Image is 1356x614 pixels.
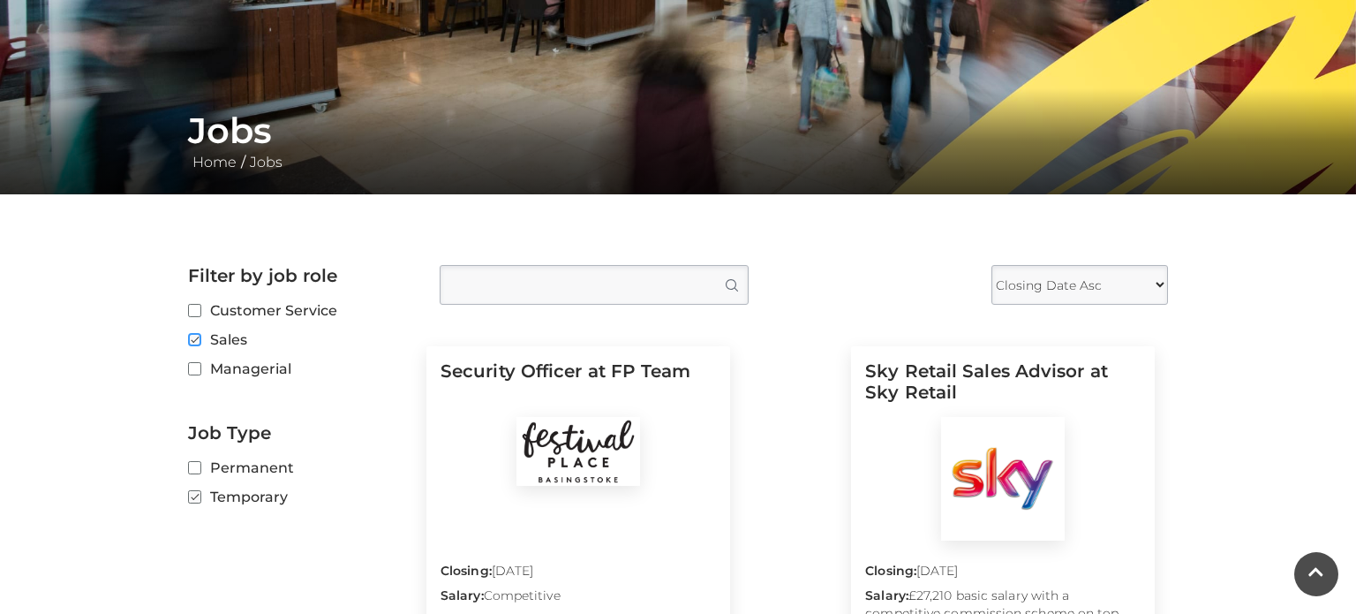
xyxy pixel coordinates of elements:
[865,563,916,579] strong: Closing:
[865,360,1141,417] h5: Sky Retail Sales Advisor at Sky Retail
[245,154,287,171] a: Jobs
[516,417,640,486] img: Festival Place
[188,422,413,443] h2: Job Type
[865,562,1141,587] p: [DATE]
[941,417,1065,541] img: Sky Retail
[188,299,413,322] label: Customer Service
[188,486,413,508] label: Temporary
[441,587,484,603] strong: Salary:
[441,360,716,417] h5: Security Officer at FP Team
[188,110,1168,152] h1: Jobs
[865,587,908,603] strong: Salary:
[188,154,241,171] a: Home
[441,563,492,579] strong: Closing:
[441,562,716,587] p: [DATE]
[175,110,1181,173] div: /
[188,329,413,351] label: Sales
[188,265,413,286] h2: Filter by job role
[188,457,413,479] label: Permanent
[188,358,413,380] label: Managerial
[441,587,716,611] p: Competitive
